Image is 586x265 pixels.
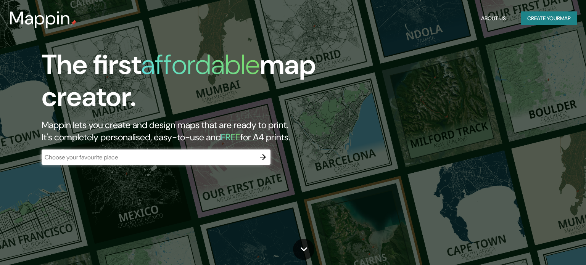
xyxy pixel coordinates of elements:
input: Choose your favourite place [42,153,255,162]
h1: The first map creator. [42,49,335,119]
button: Create yourmap [521,11,577,26]
iframe: Help widget launcher [518,235,578,257]
h2: Mappin lets you create and design maps that are ready to print. It's completely personalised, eas... [42,119,335,143]
img: mappin-pin [71,20,77,26]
h1: affordable [141,47,260,82]
button: About Us [478,11,509,26]
h5: FREE [221,131,240,143]
h3: Mappin [9,8,71,29]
